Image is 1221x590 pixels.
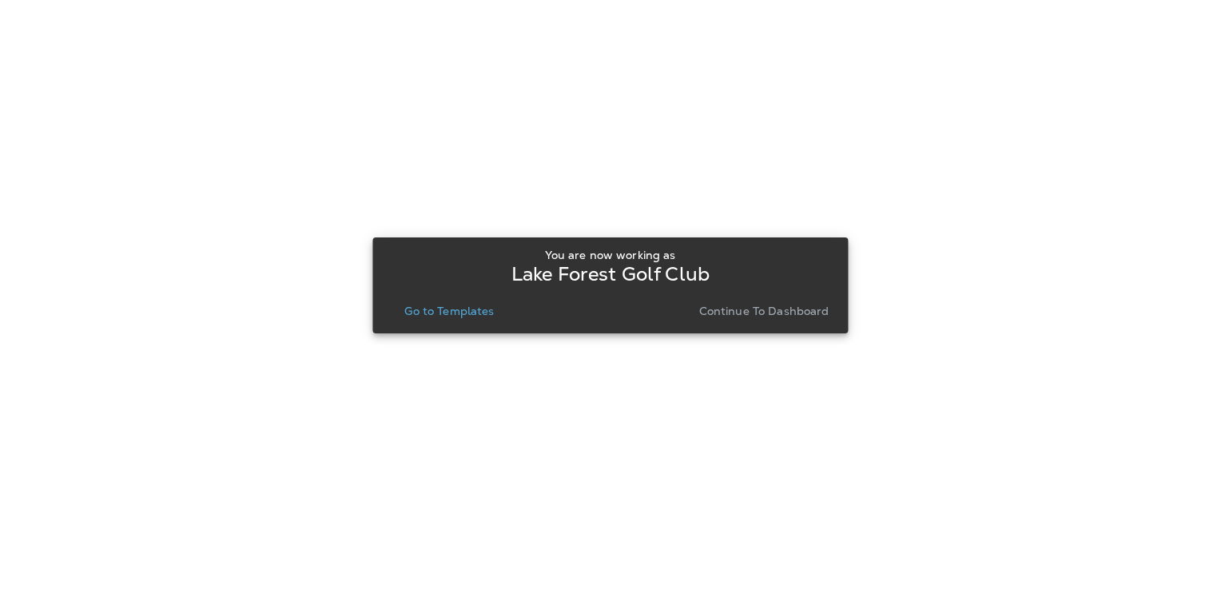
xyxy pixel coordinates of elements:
button: Go to Templates [398,300,500,322]
p: Continue to Dashboard [699,305,829,317]
p: Lake Forest Golf Club [511,268,710,281]
p: You are now working as [545,249,675,261]
button: Continue to Dashboard [693,300,836,322]
p: Go to Templates [404,305,494,317]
